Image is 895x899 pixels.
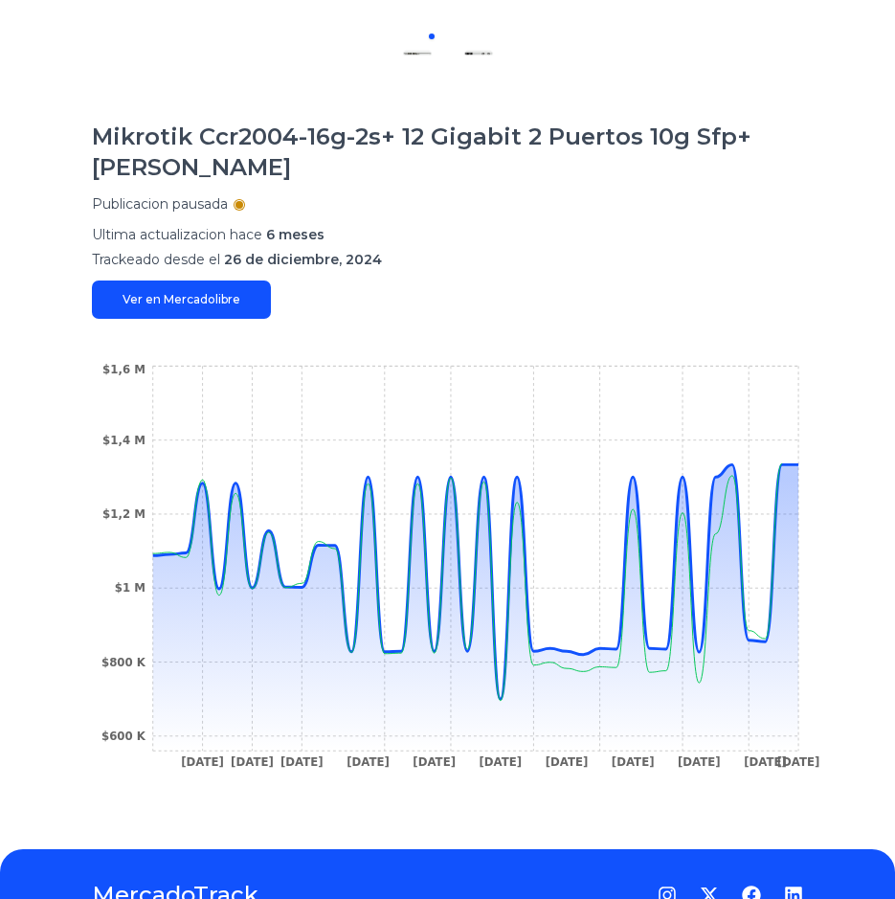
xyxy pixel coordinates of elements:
[347,755,390,769] tspan: [DATE]
[678,755,721,769] tspan: [DATE]
[612,755,655,769] tspan: [DATE]
[92,251,220,268] span: Trackeado desde el
[777,755,820,769] tspan: [DATE]
[181,755,224,769] tspan: [DATE]
[92,281,271,319] a: Ver en Mercadolibre
[280,755,324,769] tspan: [DATE]
[266,226,324,243] span: 6 meses
[102,434,145,447] tspan: $1,4 M
[115,581,145,595] tspan: $1 M
[402,37,433,68] img: Mikrotik Ccr2004-16g-2s+ 12 Gigabit 2 Puertos 10g Sfp+ Blanco
[479,755,522,769] tspan: [DATE]
[92,226,262,243] span: Ultima actualizacion hace
[413,755,456,769] tspan: [DATE]
[101,656,146,669] tspan: $800 K
[463,37,494,68] img: Mikrotik Ccr2004-16g-2s+ 12 Gigabit 2 Puertos 10g Sfp+ Blanco
[224,251,382,268] span: 26 de diciembre, 2024
[744,755,787,769] tspan: [DATE]
[102,363,145,376] tspan: $1,6 M
[102,507,145,521] tspan: $1,2 M
[92,194,228,214] p: Publicacion pausada
[101,730,146,743] tspan: $600 K
[92,122,803,183] h1: Mikrotik Ccr2004-16g-2s+ 12 Gigabit 2 Puertos 10g Sfp+ [PERSON_NAME]
[231,755,274,769] tspan: [DATE]
[546,755,589,769] tspan: [DATE]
